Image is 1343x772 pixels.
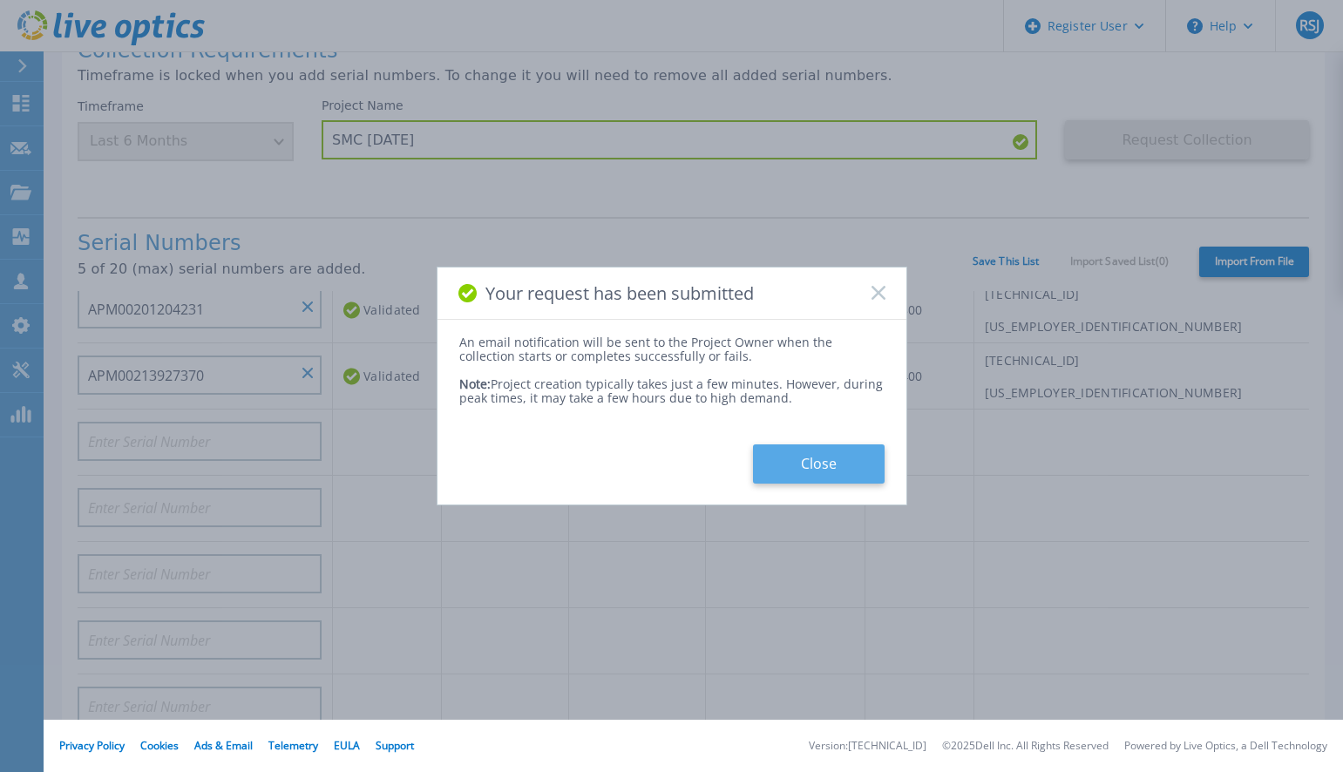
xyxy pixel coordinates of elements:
span: Note: [459,376,491,392]
span: Your request has been submitted [485,283,754,303]
li: © 2025 Dell Inc. All Rights Reserved [942,741,1109,752]
a: Privacy Policy [59,738,125,753]
a: Telemetry [268,738,318,753]
li: Version: [TECHNICAL_ID] [809,741,926,752]
a: Cookies [140,738,179,753]
button: Close [753,444,885,484]
a: Support [376,738,414,753]
li: Powered by Live Optics, a Dell Technology [1124,741,1327,752]
div: Project creation typically takes just a few minutes. However, during peak times, it may take a fe... [459,363,885,405]
a: Ads & Email [194,738,253,753]
a: EULA [334,738,360,753]
div: An email notification will be sent to the Project Owner when the collection starts or completes s... [459,335,885,363]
